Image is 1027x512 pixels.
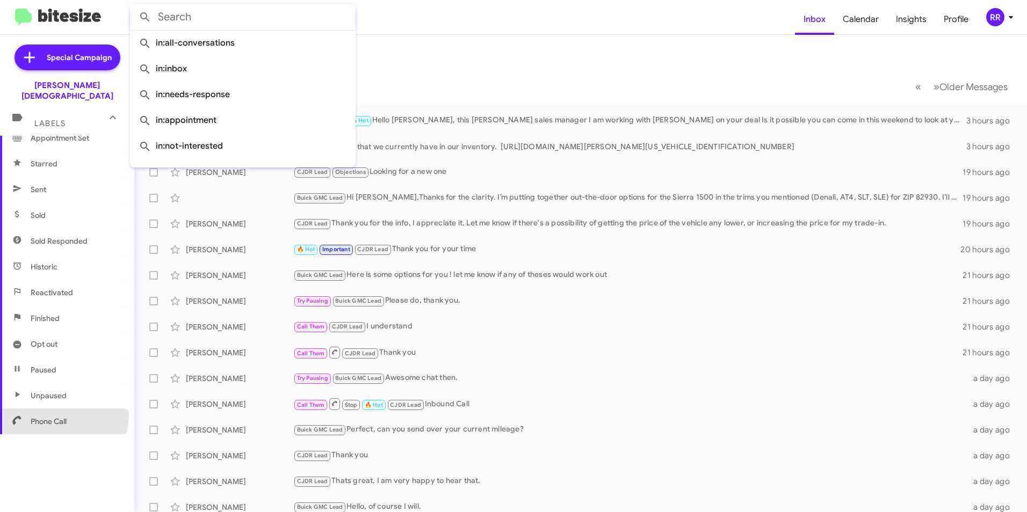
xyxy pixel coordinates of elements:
[967,399,1018,409] div: a day ago
[322,246,350,253] span: Important
[297,426,343,433] span: Buick GMC Lead
[297,452,328,459] span: CJDR Lead
[967,450,1018,461] div: a day ago
[293,423,967,436] div: Perfect, can you send over your current mileage?
[31,261,57,272] span: Historic
[365,401,383,408] span: 🔥 Hot
[31,416,67,427] span: Phone Call
[31,184,46,195] span: Sent
[887,4,935,35] a: Insights
[915,80,921,93] span: «
[293,269,963,281] div: Here is some options for you ! let me know if any of theses would work out
[139,56,347,82] span: in:inbox
[963,296,1018,306] div: 21 hours ago
[335,375,381,382] span: Buick GMC Lead
[130,4,356,30] input: Search
[297,220,328,227] span: CJDR Lead
[297,272,343,279] span: Buick GMC Lead
[139,82,347,107] span: in:needs-response
[297,375,328,382] span: Try Pausing
[139,107,347,133] span: in:appointment
[139,159,347,185] span: in:sold-verified
[139,30,347,56] span: in:all-conversations
[31,313,60,324] span: Finished
[297,246,315,253] span: 🔥 Hot
[34,119,66,128] span: Labels
[186,321,293,332] div: [PERSON_NAME]
[297,297,328,304] span: Try Pausing
[297,401,325,408] span: Call Them
[350,117,368,124] span: 🔥 Hot
[977,8,1015,26] button: RR
[960,244,1018,255] div: 20 hours ago
[297,350,325,357] span: Call Them
[297,169,328,175] span: CJDR Lead
[345,350,376,357] span: CJDR Lead
[293,397,967,411] div: Inbound Call
[357,246,388,253] span: CJDR Lead
[297,503,343,510] span: Buick GMC Lead
[966,115,1018,126] div: 3 hours ago
[795,4,834,35] a: Inbox
[332,323,363,330] span: CJDR Lead
[293,141,966,152] div: here is the Rogue that we currently have in our inventory. [URL][DOMAIN_NAME][PERSON_NAME][US_VEH...
[31,158,57,169] span: Starred
[297,478,328,485] span: CJDR Lead
[834,4,887,35] a: Calendar
[963,218,1018,229] div: 19 hours ago
[293,192,963,204] div: Hi [PERSON_NAME],Thanks for the clarity. I’m putting together out-the-door options for the Sierra...
[963,347,1018,358] div: 21 hours ago
[31,390,67,401] span: Unpaused
[293,372,967,384] div: Awesome chat then.
[939,81,1008,93] span: Older Messages
[909,76,1014,98] nav: Page navigation example
[963,193,1018,203] div: 19 hours ago
[293,320,963,333] div: I understand
[345,401,358,408] span: Stop
[186,347,293,358] div: [PERSON_NAME]
[186,425,293,435] div: [PERSON_NAME]
[31,236,88,246] span: Sold Responded
[390,401,421,408] span: CJDR Lead
[186,167,293,178] div: [PERSON_NAME]
[47,52,112,63] span: Special Campaign
[15,45,120,70] a: Special Campaign
[909,76,928,98] button: Previous
[31,210,46,221] span: Sold
[31,339,57,349] span: Opt out
[31,287,73,298] span: Reactivated
[293,295,963,307] div: Please do, thank you.
[186,450,293,461] div: [PERSON_NAME]
[293,217,963,230] div: Thank you for the info, I appreciate it. Let me know if there's a possibility of getting the pric...
[31,364,56,375] span: Paused
[186,270,293,281] div: [PERSON_NAME]
[335,169,366,175] span: Objections
[293,346,963,359] div: Thank you
[934,80,939,93] span: »
[927,76,1014,98] button: Next
[935,4,977,35] a: Profile
[966,141,1018,152] div: 3 hours ago
[967,373,1018,384] div: a day ago
[31,133,89,143] span: Appointment Set
[967,476,1018,487] div: a day ago
[297,323,325,330] span: Call Them
[963,270,1018,281] div: 21 hours ago
[335,297,381,304] span: Buick GMC Lead
[967,425,1018,435] div: a day ago
[293,114,966,127] div: Hello [PERSON_NAME], this [PERSON_NAME] sales manager I am working with [PERSON_NAME] on your dea...
[139,133,347,159] span: in:not-interested
[963,167,1018,178] div: 19 hours ago
[986,8,1004,26] div: RR
[186,373,293,384] div: [PERSON_NAME]
[186,244,293,255] div: [PERSON_NAME]
[963,321,1018,332] div: 21 hours ago
[297,194,343,201] span: Buick GMC Lead
[293,475,967,487] div: Thats great, I am very happy to hear that.
[293,243,960,255] div: Thank you for your time
[186,218,293,229] div: [PERSON_NAME]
